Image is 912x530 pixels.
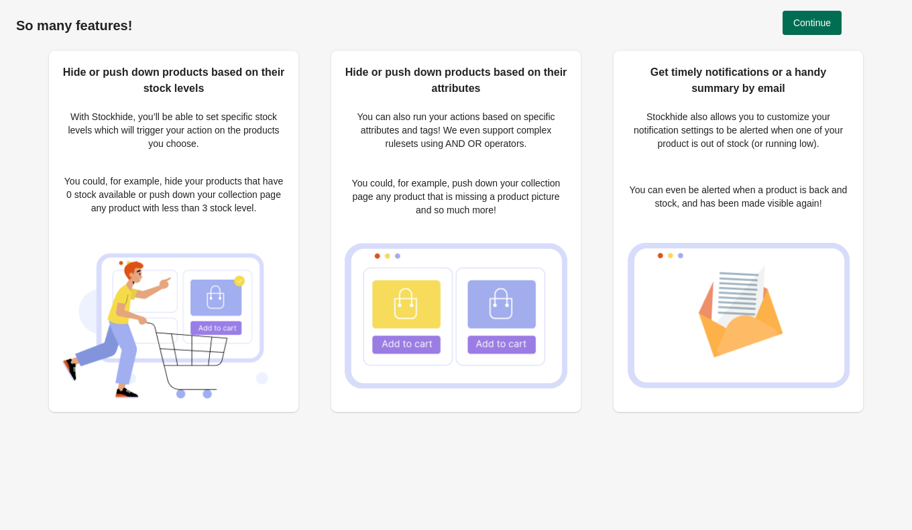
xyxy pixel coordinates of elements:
[345,110,567,150] p: You can also run your actions based on specific attributes and tags! We even support complex rule...
[793,17,831,28] span: Continue
[627,110,850,150] p: Stockhide also allows you to customize your notification settings to be alerted when one of your ...
[627,183,850,210] p: You can even be alerted when a product is back and stock, and has been made visible again!
[62,64,285,97] h2: Hide or push down products based on their stock levels
[627,243,850,388] img: Get timely notifications or a handy summary by email
[345,243,567,388] img: Hide or push down products based on their attributes
[62,174,285,215] p: You could, for example, hide your products that have 0 stock available or push down your collecti...
[62,238,285,399] img: Hide or push down products based on their stock levels
[783,11,842,35] button: Continue
[627,64,850,97] h2: Get timely notifications or a handy summary by email
[62,110,285,150] p: With Stockhide, you’ll be able to set specific stock levels which will trigger your action on the...
[345,176,567,217] p: You could, for example, push down your collection page any product that is missing a product pict...
[16,17,896,34] h1: So many features!
[345,64,567,97] h2: Hide or push down products based on their attributes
